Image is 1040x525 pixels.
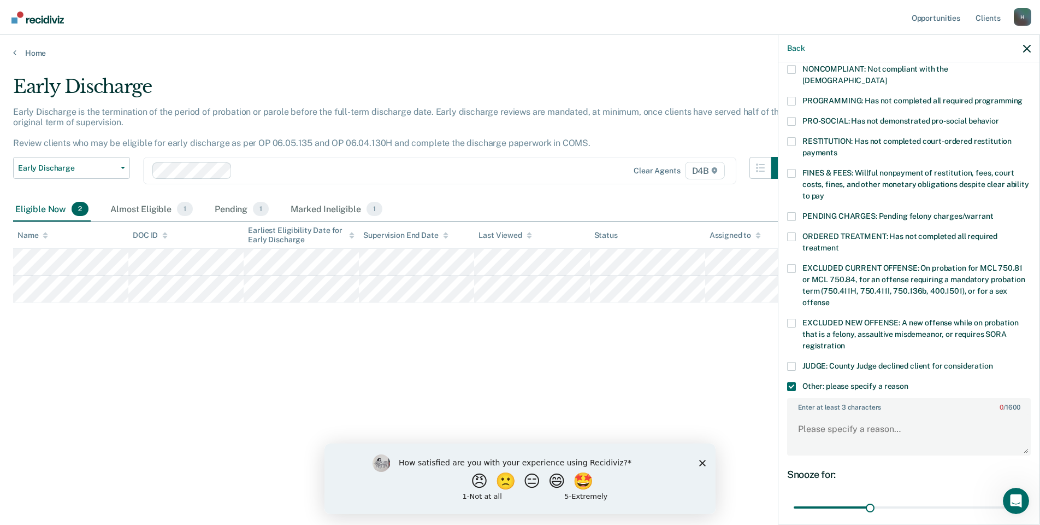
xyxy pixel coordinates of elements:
[787,44,805,53] button: Back
[802,232,997,252] span: ORDERED TREATMENT: Has not completed all required treatment
[802,65,948,85] span: NONCOMPLIANT: Not compliant with the [DEMOGRAPHIC_DATA]
[788,399,1030,411] label: Enter at least 3 characters
[133,231,168,240] div: DOC ID
[802,116,999,125] span: PRO-SOCIAL: Has not demonstrated pro-social behavior
[11,11,64,24] img: Recidiviz
[1014,8,1031,26] div: H
[13,197,91,221] div: Eligible Now
[802,264,1025,307] span: EXCLUDED CURRENT OFFENSE: On probation for MCL 750.81 or MCL 750.84, for an offense requiring a m...
[324,444,716,514] iframe: Survey by Kim from Recidiviz
[72,202,88,216] span: 2
[802,318,1018,350] span: EXCLUDED NEW OFFENSE: A new offense while on probation that is a felony, assaultive misdemeanor, ...
[802,96,1023,105] span: PROGRAMMING: Has not completed all required programming
[363,231,448,240] div: Supervision End Date
[17,231,48,240] div: Name
[212,197,271,221] div: Pending
[18,164,116,173] span: Early Discharge
[594,231,618,240] div: Status
[1000,404,1003,411] span: 0
[802,168,1029,200] span: FINES & FEES: Willful nonpayment of restitution, fees, court costs, fines, and other monetary obl...
[367,202,382,216] span: 1
[802,382,908,390] span: Other: please specify a reason
[13,75,793,107] div: Early Discharge
[1003,488,1029,514] iframe: Intercom live chat
[787,469,1031,481] div: Snooze for:
[253,202,269,216] span: 1
[634,166,680,176] div: Clear agents
[177,202,193,216] span: 1
[478,231,531,240] div: Last Viewed
[288,197,385,221] div: Marked Ineligible
[1014,8,1031,26] button: Profile dropdown button
[802,361,993,370] span: JUDGE: County Judge declined client for consideration
[710,231,761,240] div: Assigned to
[1000,404,1020,411] span: / 1600
[248,226,354,244] div: Earliest Eligibility Date for Early Discharge
[802,212,993,220] span: PENDING CHARGES: Pending felony charges/warrant
[108,197,195,221] div: Almost Eligible
[802,137,1012,157] span: RESTITUTION: Has not completed court-ordered restitution payments
[13,48,1027,58] a: Home
[685,162,725,179] span: D4B
[13,107,789,149] p: Early Discharge is the termination of the period of probation or parole before the full-term disc...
